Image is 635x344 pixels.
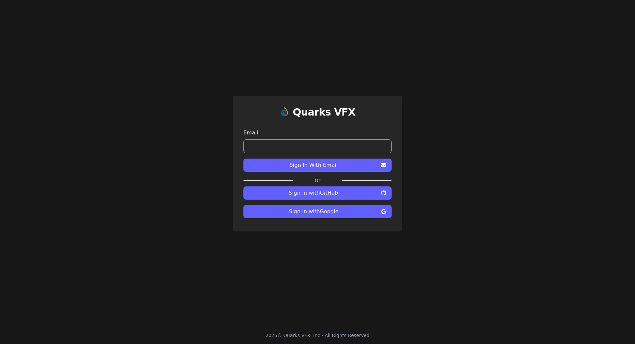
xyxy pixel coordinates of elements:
div: 2025 © Quarks VFX, Inc - All Rights Reserved [266,332,370,339]
h1: Quarks VFX [293,106,356,118]
button: Sign In With Email [243,159,392,172]
button: Sign in withGoogle [243,205,392,218]
label: Email [243,129,392,137]
label: Or [293,177,342,184]
span: Sign in with Google [249,208,379,216]
button: Sign in withGitHub [243,186,392,200]
span: Sign In With Email [249,161,378,169]
span: Sign in with GitHub [249,189,378,197]
a: Quarks VFX [293,106,356,123]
